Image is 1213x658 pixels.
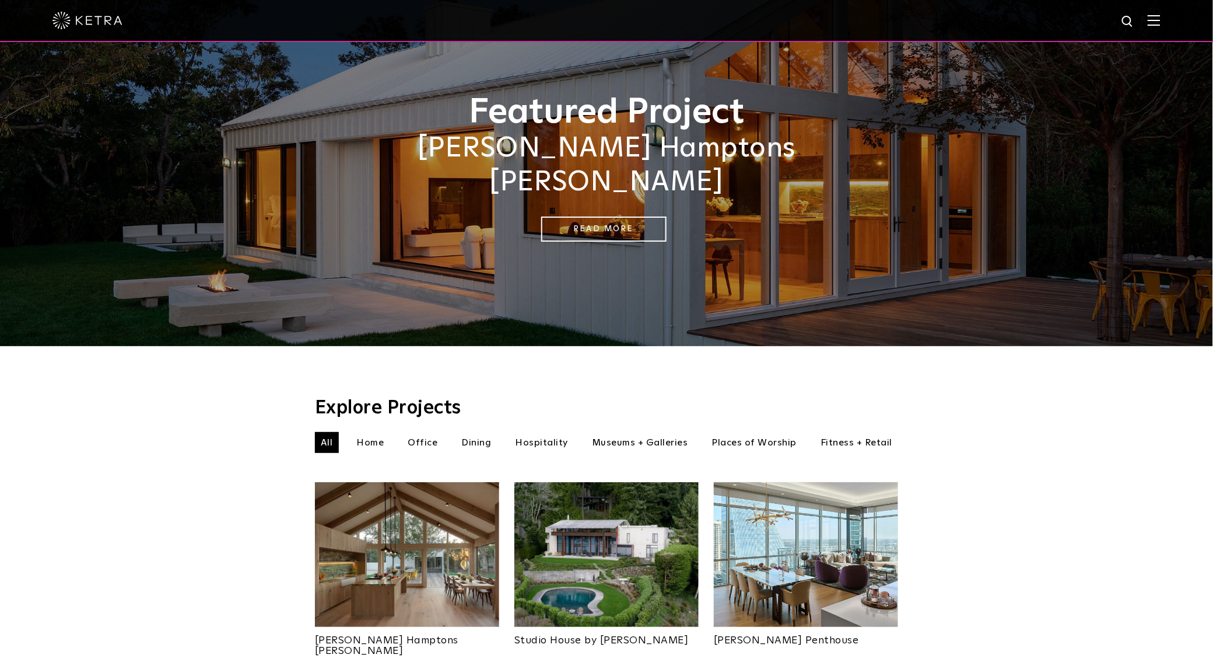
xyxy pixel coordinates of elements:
h3: Explore Projects [315,399,898,417]
a: [PERSON_NAME] Penthouse [714,627,898,646]
h2: [PERSON_NAME] Hamptons [PERSON_NAME] [315,132,898,199]
img: Project_Landing_Thumbnail-2021 [315,482,499,627]
li: All [315,432,339,453]
li: Fitness + Retail [815,432,898,453]
img: search icon [1121,15,1135,29]
img: ketra-logo-2019-white [52,12,122,29]
img: Hamburger%20Nav.svg [1148,15,1161,26]
li: Home [351,432,390,453]
li: Museums + Galleries [586,432,694,453]
a: [PERSON_NAME] Hamptons [PERSON_NAME] [315,627,499,656]
a: Studio House by [PERSON_NAME] [514,627,699,646]
li: Dining [456,432,497,453]
li: Office [402,432,444,453]
img: An aerial view of Olson Kundig's Studio House in Seattle [514,482,699,627]
li: Hospitality [510,432,574,453]
img: Project_Landing_Thumbnail-2022smaller [714,482,898,627]
a: Read More [541,217,667,242]
li: Places of Worship [706,432,803,453]
h1: Featured Project [315,93,898,132]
